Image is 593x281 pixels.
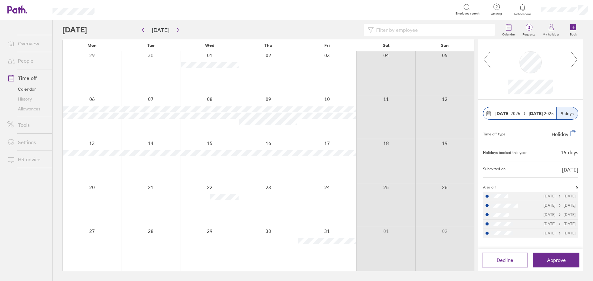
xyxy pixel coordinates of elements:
a: History [2,94,52,104]
a: People [2,55,52,67]
span: 2025 [529,111,554,116]
button: Approve [533,253,579,267]
label: Calendar [498,31,519,36]
span: Sun [441,43,449,48]
span: 2025 [495,111,520,116]
a: Calendar [2,84,52,94]
div: [DATE] [DATE] [544,222,576,226]
span: Mon [87,43,97,48]
strong: [DATE] [529,111,544,116]
label: My holidays [539,31,563,36]
div: Holidays booked this year [483,151,527,155]
span: Tue [147,43,154,48]
button: [DATE] [147,25,174,35]
span: 5 [576,185,578,189]
a: Book [563,20,583,40]
span: Fri [324,43,330,48]
label: Requests [519,31,539,36]
a: Time off [2,72,52,84]
a: Tools [2,119,52,131]
a: HR advice [2,153,52,166]
div: Time off type [483,130,505,137]
span: Employee search [456,12,480,15]
span: [DATE] [562,167,578,172]
div: 9 days [556,107,578,119]
span: Notifications [513,12,533,16]
span: Submitted on [483,167,506,172]
span: Wed [205,43,214,48]
label: Book [566,31,581,36]
span: Thu [264,43,272,48]
div: [DATE] [DATE] [544,231,576,235]
a: Allowances [2,104,52,114]
strong: [DATE] [495,111,509,116]
div: Search [111,6,127,12]
span: Approve [547,257,566,263]
div: 15 days [561,150,578,155]
a: Notifications [513,3,533,16]
div: [DATE] [DATE] [544,213,576,217]
span: Also off [483,185,496,189]
a: 3Requests [519,20,539,40]
div: [DATE] [DATE] [544,194,576,198]
div: [DATE] [DATE] [544,203,576,208]
a: Overview [2,37,52,50]
span: Sat [383,43,389,48]
span: Decline [497,257,513,263]
input: Filter by employee [374,24,491,36]
a: Calendar [498,20,519,40]
span: 3 [519,25,539,30]
button: Decline [482,253,528,267]
span: Get help [486,12,507,16]
a: Settings [2,136,52,148]
a: My holidays [539,20,563,40]
span: Holiday [552,131,568,137]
